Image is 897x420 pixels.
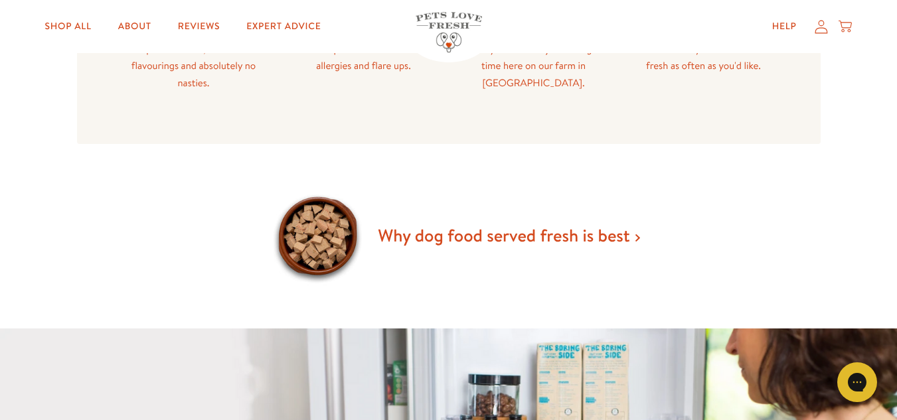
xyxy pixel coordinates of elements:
a: Expert Advice [236,13,331,40]
p: No cheap fillers that can cause allergies and flare ups. [289,40,438,74]
p: No preservatives, no artificial flavourings and absolutely no nasties. [120,40,268,92]
a: Help [762,13,807,40]
img: Why dog food served fresh is best [268,186,367,286]
img: Pets Love Fresh [416,12,482,52]
a: Reviews [167,13,230,40]
iframe: Gorgias live chat messenger [831,358,884,407]
a: Shop All [35,13,102,40]
a: About [108,13,162,40]
p: Delivered to your door frozen fresh as often as you'd like. [629,40,778,74]
p: Gently cooked for just the right time here on our farm in [GEOGRAPHIC_DATA]. [459,40,608,92]
a: Why dog food served fresh is best [378,224,639,247]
